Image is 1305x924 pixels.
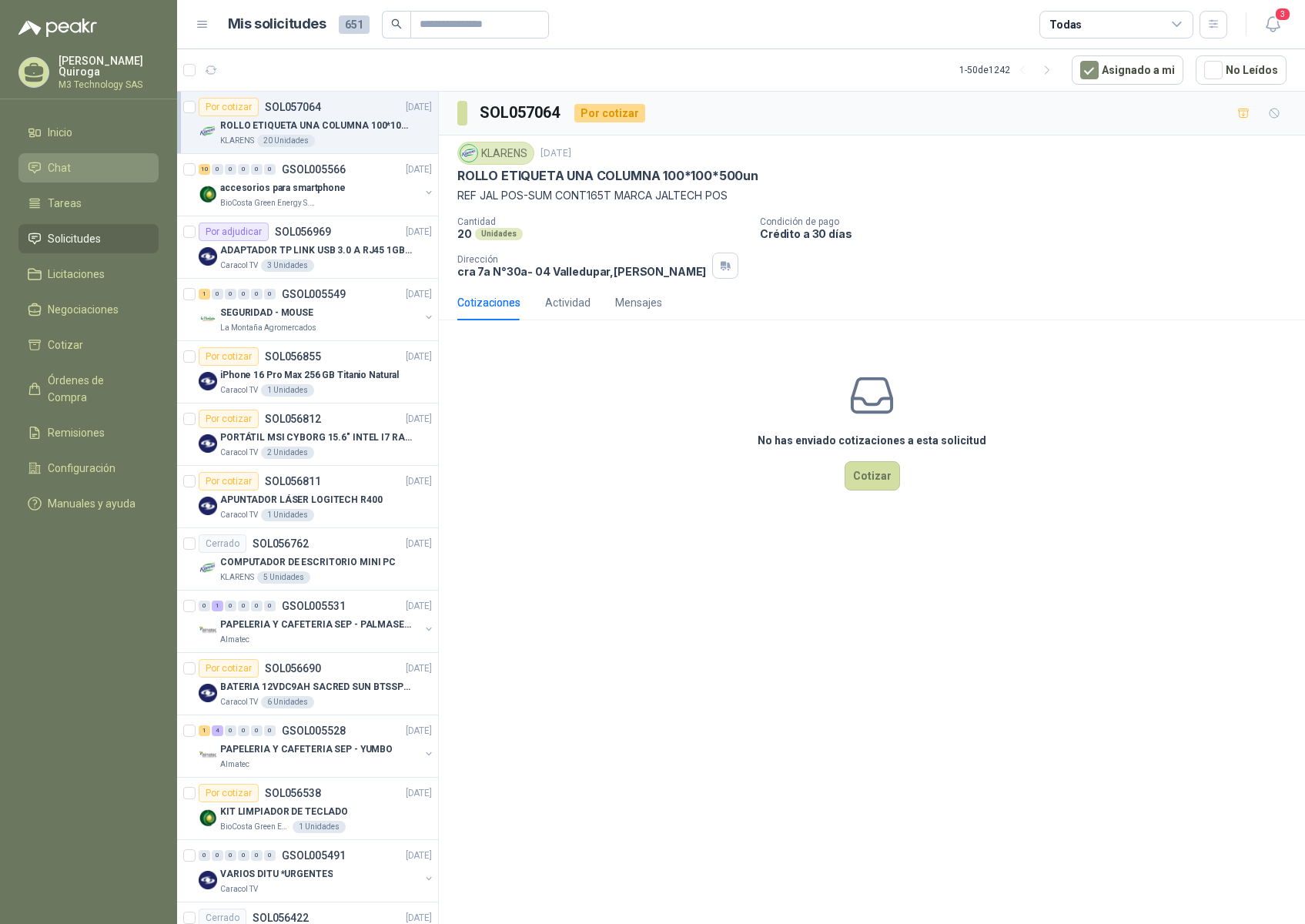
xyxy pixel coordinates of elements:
[48,424,105,441] span: Remisiones
[48,495,136,512] span: Manuales y ayuda
[199,164,210,175] div: 10
[199,160,435,209] a: 10 0 0 0 0 0 GSOL005566[DATE] Company Logoaccesorios para smartphoneBioCosta Green Energy S.A.S
[457,216,748,227] p: Cantidad
[261,259,314,272] div: 3 Unidades
[251,289,263,300] div: 0
[18,295,159,324] a: Negociaciones
[199,347,259,366] div: Por cotizar
[225,164,236,175] div: 0
[48,124,72,141] span: Inicio
[48,195,82,212] span: Tareas
[253,912,309,923] p: SOL056422
[220,181,346,196] p: accesorios para smartphone
[199,746,217,765] img: Company Logo
[391,18,402,29] span: search
[199,285,435,334] a: 1 0 0 0 0 0 GSOL005549[DATE] Company LogoSEGURIDAD - MOUSELa Montaña Agromercados
[18,330,159,360] a: Cotizar
[265,788,321,798] p: SOL056538
[282,289,346,300] p: GSOL005549
[760,216,1299,227] p: Condición de pago
[253,538,309,549] p: SOL056762
[199,247,217,266] img: Company Logo
[199,725,210,736] div: 1
[220,742,393,757] p: PAPELERIA Y CAFETERIA SEP - YUMBO
[212,601,223,611] div: 1
[199,98,259,116] div: Por cotizar
[199,684,217,702] img: Company Logo
[177,92,438,154] a: Por cotizarSOL057064[DATE] Company LogoROLLO ETIQUETA UNA COLUMNA 100*100*500unKLARENS20 Unidades
[758,432,986,449] h3: No has enviado cotizaciones a esta solicitud
[212,289,223,300] div: 0
[177,653,438,715] a: Por cotizarSOL056690[DATE] Company LogoBATERIA 12VDC9AH SACRED SUN BTSSP12-9HRCaracol TV6 Unidades
[406,661,432,676] p: [DATE]
[48,460,115,477] span: Configuración
[457,254,706,265] p: Dirección
[264,725,276,736] div: 0
[48,230,101,247] span: Solicitudes
[225,850,236,861] div: 0
[199,472,259,490] div: Por cotizar
[18,18,97,37] img: Logo peakr
[1259,11,1287,38] button: 3
[238,601,249,611] div: 0
[212,725,223,736] div: 4
[261,696,314,708] div: 6 Unidades
[1072,55,1183,85] button: Asignado a mi
[282,725,346,736] p: GSOL005528
[615,294,662,311] div: Mensajes
[220,243,412,258] p: ADAPTADOR TP LINK USB 3.0 A RJ45 1GB WINDOWS
[406,474,432,489] p: [DATE]
[220,883,258,896] p: Caracol TV
[293,821,346,833] div: 1 Unidades
[220,680,412,695] p: BATERIA 12VDC9AH SACRED SUN BTSSP12-9HR
[59,55,159,77] p: [PERSON_NAME] Quiroga
[406,287,432,302] p: [DATE]
[261,384,314,397] div: 1 Unidades
[1274,7,1291,22] span: 3
[199,659,259,678] div: Por cotizar
[1196,55,1287,85] button: No Leídos
[177,778,438,840] a: Por cotizarSOL056538[DATE] Company LogoKIT LIMPIADOR DE TECLADOBioCosta Green Energy S.A.S1 Unidades
[265,663,321,674] p: SOL056690
[238,725,249,736] div: 0
[199,559,217,577] img: Company Logo
[220,634,249,646] p: Almatec
[199,289,210,300] div: 1
[220,758,249,771] p: Almatec
[199,721,435,771] a: 1 4 0 0 0 0 GSOL005528[DATE] Company LogoPAPELERIA Y CAFETERIA SEP - YUMBOAlmatec
[261,447,314,459] div: 2 Unidades
[177,403,438,466] a: Por cotizarSOL056812[DATE] Company LogoPORTÁTIL MSI CYBORG 15.6" INTEL I7 RAM 32GB - 1 TB / Nvidi...
[199,223,269,241] div: Por adjudicar
[220,493,383,507] p: APUNTADOR LÁSER LOGITECH R400
[475,228,523,240] div: Unidades
[18,489,159,518] a: Manuales y ayuda
[199,601,210,611] div: 0
[199,846,435,896] a: 0 0 0 0 0 0 GSOL005491[DATE] Company LogoVARIOS DITU *URGENTESCaracol TV
[48,266,105,283] span: Licitaciones
[251,164,263,175] div: 0
[177,528,438,591] a: CerradoSOL056762[DATE] Company LogoCOMPUTADOR DE ESCRITORIO MINI PCKLARENS5 Unidades
[228,13,326,35] h1: Mis solicitudes
[220,867,333,882] p: VARIOS DITU *URGENTES
[48,301,119,318] span: Negociaciones
[220,430,412,445] p: PORTÁTIL MSI CYBORG 15.6" INTEL I7 RAM 32GB - 1 TB / Nvidia GeForce RTX 4050
[264,289,276,300] div: 0
[212,164,223,175] div: 0
[177,341,438,403] a: Por cotizarSOL056855[DATE] Company LogoiPhone 16 Pro Max 256 GB Titanio NaturalCaracol TV1 Unidades
[264,601,276,611] div: 0
[251,601,263,611] div: 0
[220,618,412,632] p: PAPELERIA Y CAFETERIA SEP - PALMASECA
[220,259,258,272] p: Caracol TV
[540,146,571,161] p: [DATE]
[18,418,159,447] a: Remisiones
[457,227,472,240] p: 20
[257,571,310,584] div: 5 Unidades
[199,410,259,428] div: Por cotizar
[282,164,346,175] p: GSOL005566
[199,185,217,203] img: Company Logo
[199,434,217,453] img: Company Logo
[545,294,591,311] div: Actividad
[199,597,435,646] a: 0 1 0 0 0 0 GSOL005531[DATE] Company LogoPAPELERIA Y CAFETERIA SEP - PALMASECAAlmatec
[275,226,331,237] p: SOL056969
[220,384,258,397] p: Caracol TV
